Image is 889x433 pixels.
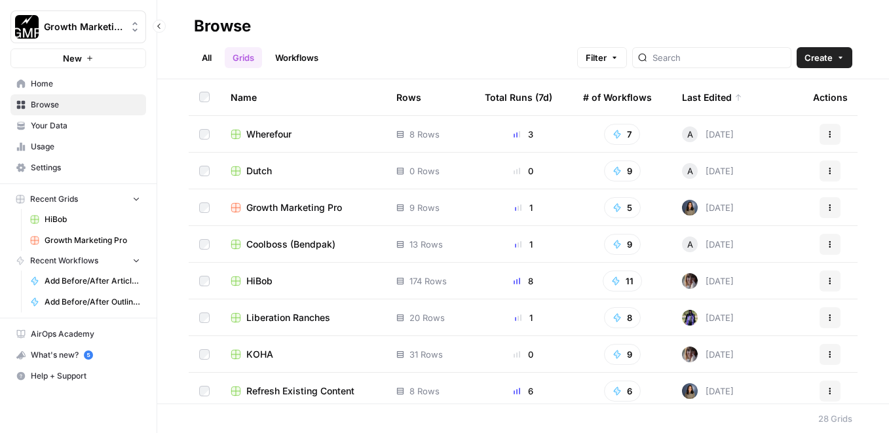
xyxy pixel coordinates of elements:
[682,126,734,142] div: [DATE]
[31,120,140,132] span: Your Data
[231,385,375,398] a: Refresh Existing Content
[485,311,562,324] div: 1
[687,164,693,178] span: A
[409,128,440,141] span: 8 Rows
[30,255,98,267] span: Recent Workflows
[246,128,292,141] span: Wherefour
[687,238,693,251] span: A
[604,124,640,145] button: 7
[485,274,562,288] div: 8
[231,348,375,361] a: KOHA
[485,128,562,141] div: 3
[10,48,146,68] button: New
[45,275,140,287] span: Add Before/After Article to KB
[30,193,78,205] span: Recent Grids
[577,47,627,68] button: Filter
[10,73,146,94] a: Home
[246,348,273,361] span: KOHA
[409,348,443,361] span: 31 Rows
[604,307,641,328] button: 8
[10,94,146,115] a: Browse
[31,99,140,111] span: Browse
[682,273,698,289] img: rw7z87w77s6b6ah2potetxv1z3h6
[485,348,562,361] div: 0
[246,164,272,178] span: Dutch
[231,238,375,251] a: Coolboss (Bendpak)
[10,157,146,178] a: Settings
[10,366,146,386] button: Help + Support
[604,234,641,255] button: 9
[804,51,833,64] span: Create
[813,79,848,115] div: Actions
[485,79,552,115] div: Total Runs (7d)
[31,162,140,174] span: Settings
[10,115,146,136] a: Your Data
[409,385,440,398] span: 8 Rows
[10,136,146,157] a: Usage
[682,310,734,326] div: [DATE]
[604,197,641,218] button: 5
[485,201,562,214] div: 1
[10,10,146,43] button: Workspace: Growth Marketing Pro
[84,350,93,360] a: 5
[682,347,698,362] img: rw7z87w77s6b6ah2potetxv1z3h6
[231,128,375,141] a: Wherefour
[31,141,140,153] span: Usage
[604,381,641,402] button: 6
[682,200,698,216] img: q840ambyqsdkpt4363qgssii3vef
[797,47,852,68] button: Create
[10,251,146,271] button: Recent Workflows
[485,164,562,178] div: 0
[194,47,219,68] a: All
[194,16,251,37] div: Browse
[10,324,146,345] a: AirOps Academy
[409,164,440,178] span: 0 Rows
[45,235,140,246] span: Growth Marketing Pro
[409,311,445,324] span: 20 Rows
[687,128,693,141] span: A
[231,164,375,178] a: Dutch
[246,311,330,324] span: Liberation Ranches
[682,310,698,326] img: 1kulrwws7z7uriwfyvd2p64fmt1m
[10,345,146,366] button: What's new? 5
[44,20,123,33] span: Growth Marketing Pro
[409,238,443,251] span: 13 Rows
[682,200,734,216] div: [DATE]
[682,79,742,115] div: Last Edited
[31,78,140,90] span: Home
[231,79,375,115] div: Name
[586,51,607,64] span: Filter
[409,201,440,214] span: 9 Rows
[682,383,698,399] img: q840ambyqsdkpt4363qgssii3vef
[45,296,140,308] span: Add Before/After Outline to KB
[225,47,262,68] a: Grids
[409,274,447,288] span: 174 Rows
[231,201,375,214] a: Growth Marketing Pro
[246,201,342,214] span: Growth Marketing Pro
[682,347,734,362] div: [DATE]
[45,214,140,225] span: HiBob
[682,273,734,289] div: [DATE]
[818,412,852,425] div: 28 Grids
[11,345,145,365] div: What's new?
[231,274,375,288] a: HiBob
[396,79,421,115] div: Rows
[485,238,562,251] div: 1
[246,238,335,251] span: Coolboss (Bendpak)
[86,352,90,358] text: 5
[24,209,146,230] a: HiBob
[246,274,273,288] span: HiBob
[604,160,641,181] button: 9
[267,47,326,68] a: Workflows
[24,271,146,292] a: Add Before/After Article to KB
[63,52,82,65] span: New
[485,385,562,398] div: 6
[246,385,354,398] span: Refresh Existing Content
[24,292,146,312] a: Add Before/After Outline to KB
[31,328,140,340] span: AirOps Academy
[31,370,140,382] span: Help + Support
[10,189,146,209] button: Recent Grids
[24,230,146,251] a: Growth Marketing Pro
[603,271,642,292] button: 11
[583,79,652,115] div: # of Workflows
